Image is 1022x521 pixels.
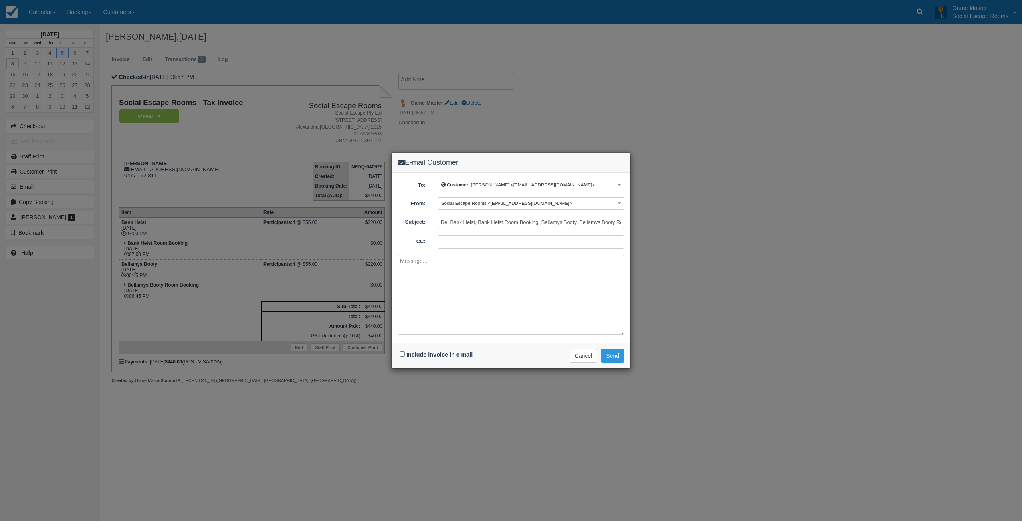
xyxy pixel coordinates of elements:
h4: E-mail Customer [398,158,624,167]
span: Social Escape Rooms <[EMAIL_ADDRESS][DOMAIN_NAME]> [441,200,572,206]
b: Customer [447,182,468,187]
label: Include invoice in e-mail [406,351,473,358]
button: Send [601,349,624,363]
span: : [PERSON_NAME] <[EMAIL_ADDRESS][DOMAIN_NAME]> [441,182,595,187]
button: Social Escape Rooms <[EMAIL_ADDRESS][DOMAIN_NAME]> [438,197,624,210]
button: Customer: [PERSON_NAME] <[EMAIL_ADDRESS][DOMAIN_NAME]> [438,179,624,191]
label: Subject: [392,216,432,226]
label: From: [392,197,432,208]
button: Cancel [570,349,598,363]
label: To: [392,179,432,189]
label: CC: [392,235,432,246]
